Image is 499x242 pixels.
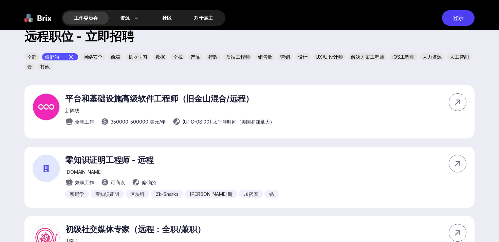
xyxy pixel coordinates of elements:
font: 兼职工作 [75,180,94,185]
font: UX/UI设计师 [316,54,343,60]
font: iOS工程师 [392,54,414,60]
a: 对于雇主 [183,12,224,24]
font: - [128,119,130,125]
font: 解决方案工程师 [351,54,384,60]
font: Zk-Snarks [156,191,179,197]
font: 偏僻的 [45,54,59,60]
a: 登录 [439,10,475,26]
font: 初级社交媒体专家（远程：全职/兼职） [65,224,205,234]
font: 云 [27,64,32,70]
font: 人力资源 [423,54,442,60]
font: 人工智能 [450,54,469,60]
font: 机器学习 [128,54,147,60]
font: 数据 [155,54,165,60]
a: 社区 [151,12,183,24]
font: 营销 [280,54,290,60]
font: 全职工作 [75,119,94,125]
font: 美元 [150,119,159,125]
font: 产品 [191,54,200,60]
font: 可商议 [111,180,125,185]
font: 资源 [120,15,130,21]
font: 工作委员会 [74,15,98,21]
font: 密码学 [70,191,84,197]
font: 社区 [162,15,172,21]
font: (UTC-08:00) 太平洋时间（美国和加拿大） [182,119,275,125]
font: 全栈 [173,54,183,60]
font: 对于雇主 [194,15,213,21]
font: [DOMAIN_NAME] [65,169,103,175]
font: 加密库 [244,191,258,197]
font: 全部 [27,54,37,60]
font: 后端工程师 [226,54,250,60]
font: 350000 [111,119,128,125]
font: 前端 [111,54,120,60]
font: 设计 [298,54,308,60]
font: 零知识证明工程师 - 远程 [65,155,154,165]
font: [PERSON_NAME]斯 [190,191,233,197]
font: 锈 [269,191,274,197]
font: 平台和基础设施高级软件工程师（旧金山混合/远程） [65,94,254,104]
font: 登录 [453,15,464,21]
font: 行政 [208,54,218,60]
font: 销售量 [258,54,272,60]
font: 其他 [40,64,50,70]
font: 偏僻的 [142,180,156,185]
font: 500000 [130,119,148,125]
font: 区块链 [130,191,145,197]
font: 远程职位 - 立即招聘 [24,29,134,44]
font: 网络安全 [84,54,103,60]
font: /年 [159,119,166,125]
font: 新阵线 [65,108,79,113]
font: 零知识证明 [95,191,119,197]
